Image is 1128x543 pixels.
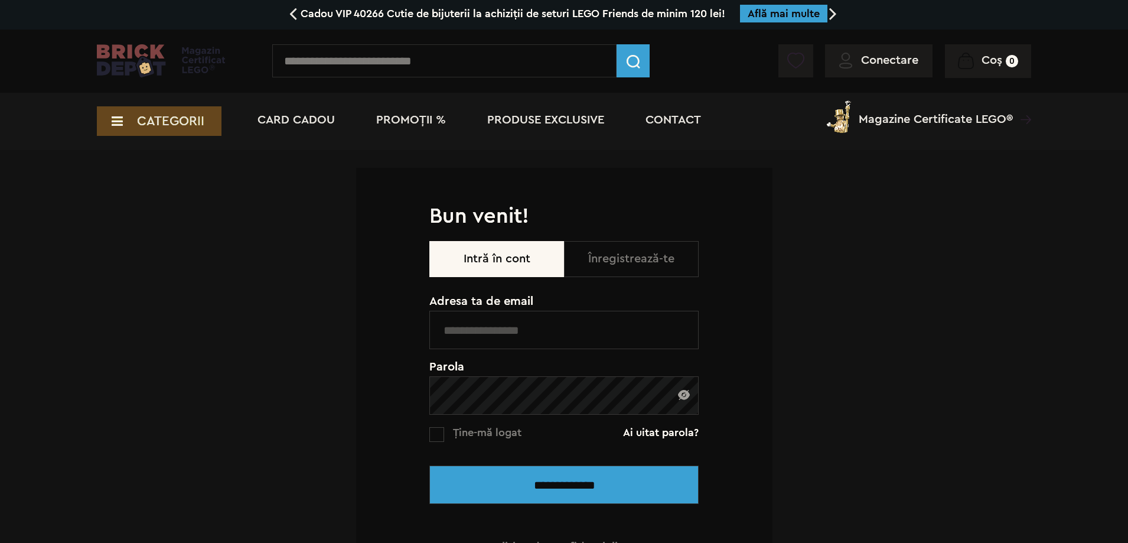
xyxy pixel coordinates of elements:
a: Magazine Certificate LEGO® [1013,98,1031,110]
span: Adresa ta de email [429,295,699,307]
span: Ține-mă logat [453,427,521,438]
span: Conectare [861,54,918,66]
a: Contact [645,114,701,126]
a: Conectare [839,54,918,66]
span: CATEGORII [137,115,204,128]
a: Produse exclusive [487,114,604,126]
button: Înregistrează-te [564,241,699,277]
span: Parola [429,361,699,373]
a: Ai uitat parola? [623,427,699,438]
a: Card Cadou [257,114,335,126]
a: Află mai multe [748,8,820,19]
h1: Bun venit! [429,203,699,229]
button: Intră în cont [429,241,564,277]
small: 0 [1006,55,1018,67]
span: Cadou VIP 40266 Cutie de bijuterii la achiziții de seturi LEGO Friends de minim 120 lei! [301,8,725,19]
span: Magazine Certificate LEGO® [859,98,1013,125]
a: PROMOȚII % [376,114,446,126]
span: Coș [982,54,1002,66]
